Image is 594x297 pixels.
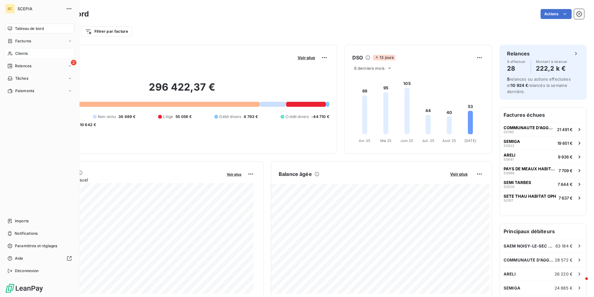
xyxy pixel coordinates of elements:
[500,224,586,239] h6: Principaux débiteurs
[500,163,586,177] button: PAYS DE MEAUX HABITAT508887 709 €
[163,114,173,120] span: Litige
[559,168,573,173] span: 7 709 €
[504,125,555,130] span: COMMUNAUTE D'AGGLOMERATION
[450,172,468,177] span: Voir plus
[504,171,514,175] span: 50888
[400,139,413,143] tspan: Juin 25
[464,139,476,143] tspan: [DATE]
[507,60,526,64] span: À effectuer
[35,81,329,100] h2: 296 422,37 €
[504,257,555,262] span: COMMUNAUTE D'AGGLOMERATION
[573,276,588,291] iframe: Intercom live chat
[511,83,528,88] span: 10 924 €
[504,139,520,144] span: SEMIGA
[504,199,513,202] span: 50107
[555,271,573,276] span: 26 220 €
[244,114,258,120] span: 4 793 €
[504,194,556,199] span: SETE THAU HABITAT OPH
[536,60,568,64] span: Montant à relancer
[359,139,370,143] tspan: Avr. 25
[559,196,573,200] span: 7 637 €
[176,114,192,120] span: 55 056 €
[422,139,434,143] tspan: Juil. 25
[81,26,132,36] button: Filtrer par facture
[15,76,28,81] span: Tâches
[35,177,222,183] span: Chiffre d'affaires mensuel
[442,139,456,143] tspan: Août 25
[504,180,531,185] span: SEMI TARBES
[504,185,514,189] span: 50558
[555,257,573,262] span: 28 572 €
[286,114,309,120] span: Crédit divers
[507,77,509,82] span: 5
[558,182,573,187] span: 7 644 €
[227,172,241,177] span: Voir plus
[504,153,515,158] span: ARELI
[500,191,586,205] button: SETE THAU HABITAT OPH501077 637 €
[219,114,241,120] span: Débit divers
[298,55,315,60] span: Voir plus
[504,130,514,134] span: 50740
[507,64,526,73] h4: 28
[15,38,31,44] span: Factures
[504,271,516,276] span: ARELI
[536,64,568,73] h4: 222,2 k €
[558,154,573,159] span: 9 936 €
[555,285,573,290] span: 24 685 €
[15,218,29,224] span: Imports
[5,4,15,14] div: SC
[17,6,62,11] span: SCEPIA
[373,55,395,60] span: 13 jours
[15,88,34,94] span: Paiements
[225,171,243,177] button: Voir plus
[507,77,571,94] span: relances ou actions effectuées et relancés la semaine dernière.
[5,283,43,293] img: Logo LeanPay
[15,256,23,261] span: Aide
[118,114,135,120] span: 36 689 €
[78,122,96,128] span: -10 642 €
[504,285,520,290] span: SEMIGA
[5,253,74,263] a: Aide
[15,26,44,31] span: Tableau de bord
[557,127,573,132] span: 21 491 €
[500,150,586,163] button: ARELI506419 936 €
[541,9,572,19] button: Actions
[354,66,385,71] span: 6 derniers mois
[557,141,573,146] span: 19 851 €
[15,243,57,249] span: Paramètres et réglages
[98,114,116,120] span: Non-échu
[504,144,514,148] span: 50822
[311,114,329,120] span: -44 710 €
[15,63,31,69] span: Relances
[15,231,38,236] span: Notifications
[448,171,469,177] button: Voir plus
[507,50,530,57] h6: Relances
[296,55,317,60] button: Voir plus
[504,166,556,171] span: PAYS DE MEAUX HABITAT
[500,136,586,150] button: SEMIGA5082219 851 €
[15,51,28,56] span: Clients
[504,158,514,161] span: 50641
[500,107,586,122] h6: Factures échues
[279,170,312,178] h6: Balance âgée
[352,54,363,61] h6: DSO
[15,268,39,274] span: Déconnexion
[71,60,76,65] span: 2
[500,177,586,191] button: SEMI TARBES505587 644 €
[555,243,573,248] span: 63 184 €
[500,122,586,136] button: COMMUNAUTE D'AGGLOMERATION5074021 491 €
[504,243,555,248] span: SAEM NOISY-LE-SEC HABITAT
[380,139,391,143] tspan: Mai 25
